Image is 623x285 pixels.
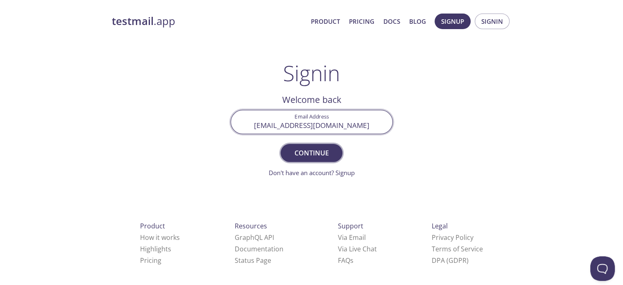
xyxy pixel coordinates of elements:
[112,14,154,28] strong: testmail
[441,16,464,27] span: Signup
[338,256,353,265] a: FAQ
[435,14,471,29] button: Signup
[409,16,426,27] a: Blog
[283,61,340,85] h1: Signin
[235,221,267,230] span: Resources
[338,244,377,253] a: Via Live Chat
[383,16,400,27] a: Docs
[112,14,304,28] a: testmail.app
[475,14,510,29] button: Signin
[231,93,393,107] h2: Welcome back
[349,16,374,27] a: Pricing
[235,256,271,265] a: Status Page
[350,256,353,265] span: s
[140,256,161,265] a: Pricing
[140,233,180,242] a: How it works
[481,16,503,27] span: Signin
[140,221,165,230] span: Product
[432,256,469,265] a: DPA (GDPR)
[290,147,333,159] span: Continue
[432,233,473,242] a: Privacy Policy
[269,169,355,177] a: Don't have an account? Signup
[590,256,615,281] iframe: Help Scout Beacon - Open
[338,233,366,242] a: Via Email
[338,221,363,230] span: Support
[140,244,171,253] a: Highlights
[235,233,274,242] a: GraphQL API
[432,221,448,230] span: Legal
[432,244,483,253] a: Terms of Service
[281,144,342,162] button: Continue
[311,16,340,27] a: Product
[235,244,283,253] a: Documentation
